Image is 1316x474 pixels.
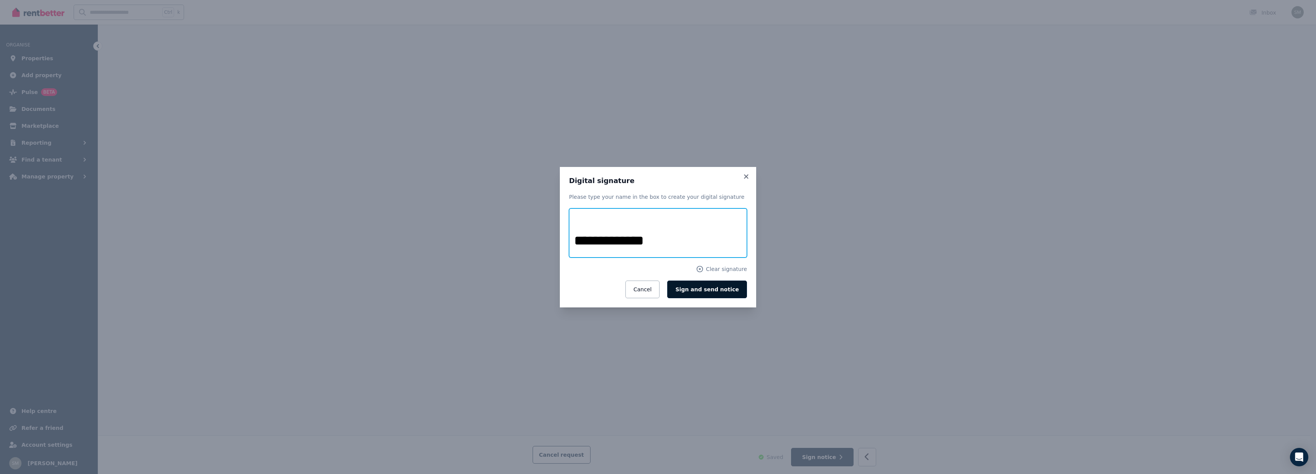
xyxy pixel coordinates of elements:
[569,176,747,185] h3: Digital signature
[625,281,660,298] button: Cancel
[675,286,739,292] span: Sign and send notice
[569,193,747,201] p: Please type your name in the box to create your digital signature
[706,265,747,273] span: Clear signature
[667,281,747,298] button: Sign and send notice
[1290,448,1308,466] div: Open Intercom Messenger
